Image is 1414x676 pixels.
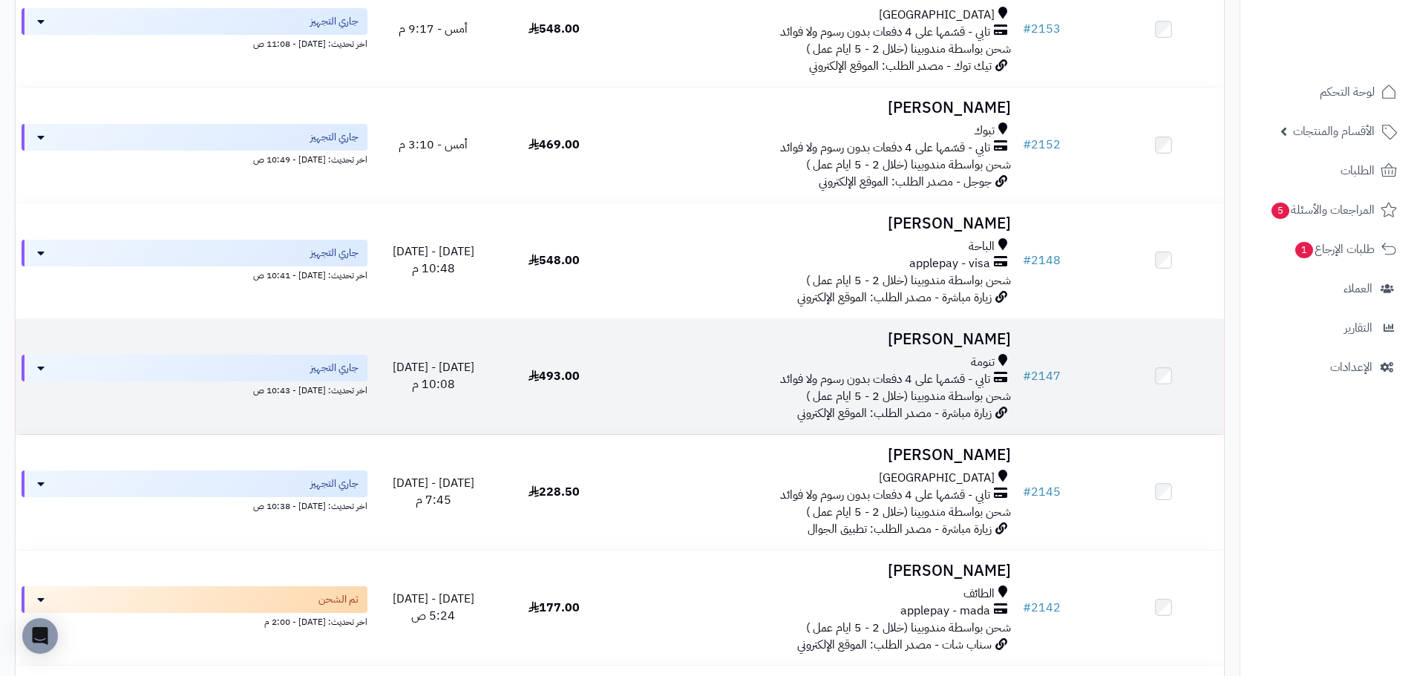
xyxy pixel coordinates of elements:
h3: [PERSON_NAME] [621,99,1011,117]
span: # [1023,20,1031,38]
span: تم الشحن [318,592,359,607]
img: logo-2.png [1313,42,1400,73]
span: [DATE] - [DATE] 7:45 م [393,474,474,509]
a: #2148 [1023,252,1061,269]
span: شحن بواسطة مندوبينا (خلال 2 - 5 ايام عمل ) [806,40,1011,58]
a: لوحة التحكم [1249,74,1405,110]
span: 493.00 [528,367,580,385]
span: جاري التجهيز [310,476,359,491]
div: اخر تحديث: [DATE] - 10:38 ص [22,497,367,513]
span: # [1023,483,1031,501]
span: شحن بواسطة مندوبينا (خلال 2 - 5 ايام عمل ) [806,503,1011,521]
a: التقارير [1249,310,1405,346]
span: الطلبات [1341,160,1375,181]
span: تنومة [971,354,995,371]
span: 177.00 [528,599,580,617]
a: الإعدادات [1249,350,1405,385]
span: تبوك [974,122,995,140]
span: 469.00 [528,136,580,154]
div: اخر تحديث: [DATE] - 10:49 ص [22,151,367,166]
span: التقارير [1344,318,1372,338]
span: applepay - visa [909,255,990,272]
span: زيارة مباشرة - مصدر الطلب: الموقع الإلكتروني [797,404,992,422]
span: طلبات الإرجاع [1294,239,1375,260]
span: [DATE] - [DATE] 10:08 م [393,358,474,393]
div: Open Intercom Messenger [22,618,58,654]
span: سناب شات - مصدر الطلب: الموقع الإلكتروني [797,636,992,654]
span: شحن بواسطة مندوبينا (خلال 2 - 5 ايام عمل ) [806,156,1011,174]
h3: [PERSON_NAME] [621,331,1011,348]
span: الأقسام والمنتجات [1293,121,1375,142]
span: [GEOGRAPHIC_DATA] [879,7,995,24]
span: applepay - mada [900,603,990,620]
span: 228.50 [528,483,580,501]
span: زيارة مباشرة - مصدر الطلب: تطبيق الجوال [808,520,992,538]
span: لوحة التحكم [1320,82,1375,102]
span: شحن بواسطة مندوبينا (خلال 2 - 5 ايام عمل ) [806,387,1011,405]
span: 548.00 [528,20,580,38]
a: المراجعات والأسئلة5 [1249,192,1405,228]
a: #2153 [1023,20,1061,38]
span: العملاء [1343,278,1372,299]
span: # [1023,367,1031,385]
span: الطائف [963,585,995,603]
a: العملاء [1249,271,1405,306]
span: 5 [1271,203,1289,219]
div: اخر تحديث: [DATE] - 10:43 ص [22,381,367,397]
span: # [1023,599,1031,617]
div: اخر تحديث: [DATE] - 2:00 م [22,613,367,629]
a: #2152 [1023,136,1061,154]
span: تابي - قسّمها على 4 دفعات بدون رسوم ولا فوائد [780,24,990,41]
span: تابي - قسّمها على 4 دفعات بدون رسوم ولا فوائد [780,487,990,504]
span: تابي - قسّمها على 4 دفعات بدون رسوم ولا فوائد [780,371,990,388]
a: طلبات الإرجاع1 [1249,232,1405,267]
span: جاري التجهيز [310,361,359,375]
span: [DATE] - [DATE] 5:24 ص [393,590,474,625]
span: 1 [1295,242,1313,258]
span: شحن بواسطة مندوبينا (خلال 2 - 5 ايام عمل ) [806,619,1011,637]
span: 548.00 [528,252,580,269]
span: جاري التجهيز [310,130,359,145]
span: زيارة مباشرة - مصدر الطلب: الموقع الإلكتروني [797,289,992,306]
span: الإعدادات [1330,357,1372,378]
span: المراجعات والأسئلة [1270,200,1375,220]
div: اخر تحديث: [DATE] - 10:41 ص [22,266,367,282]
div: اخر تحديث: [DATE] - 11:08 ص [22,35,367,50]
span: [GEOGRAPHIC_DATA] [879,470,995,487]
span: جوجل - مصدر الطلب: الموقع الإلكتروني [819,173,992,191]
span: جاري التجهيز [310,246,359,260]
span: أمس - 9:17 م [399,20,468,38]
a: الطلبات [1249,153,1405,188]
span: تابي - قسّمها على 4 دفعات بدون رسوم ولا فوائد [780,140,990,157]
span: تيك توك - مصدر الطلب: الموقع الإلكتروني [809,57,992,75]
span: شحن بواسطة مندوبينا (خلال 2 - 5 ايام عمل ) [806,272,1011,289]
h3: [PERSON_NAME] [621,215,1011,232]
h3: [PERSON_NAME] [621,447,1011,464]
span: [DATE] - [DATE] 10:48 م [393,243,474,278]
span: الباحة [969,238,995,255]
a: #2145 [1023,483,1061,501]
a: #2142 [1023,599,1061,617]
span: # [1023,136,1031,154]
h3: [PERSON_NAME] [621,562,1011,580]
span: أمس - 3:10 م [399,136,468,154]
span: جاري التجهيز [310,14,359,29]
span: # [1023,252,1031,269]
a: #2147 [1023,367,1061,385]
